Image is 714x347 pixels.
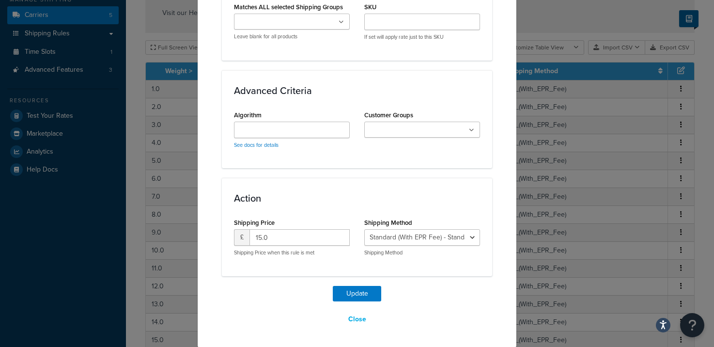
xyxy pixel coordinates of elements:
span: £ [234,229,249,246]
h3: Advanced Criteria [234,85,480,96]
p: Shipping Price when this rule is met [234,249,350,256]
label: Shipping Method [364,219,412,226]
button: Close [342,311,373,328]
h3: Action [234,193,480,204]
p: Leave blank for all products [234,33,350,40]
button: Update [333,286,381,301]
label: SKU [364,3,376,11]
p: If set will apply rate just to this SKU [364,33,480,41]
label: Shipping Price [234,219,275,226]
a: See docs for details [234,141,279,149]
p: Shipping Method [364,249,480,256]
label: Matches ALL selected Shipping Groups [234,3,343,11]
label: Algorithm [234,111,262,119]
label: Customer Groups [364,111,413,119]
